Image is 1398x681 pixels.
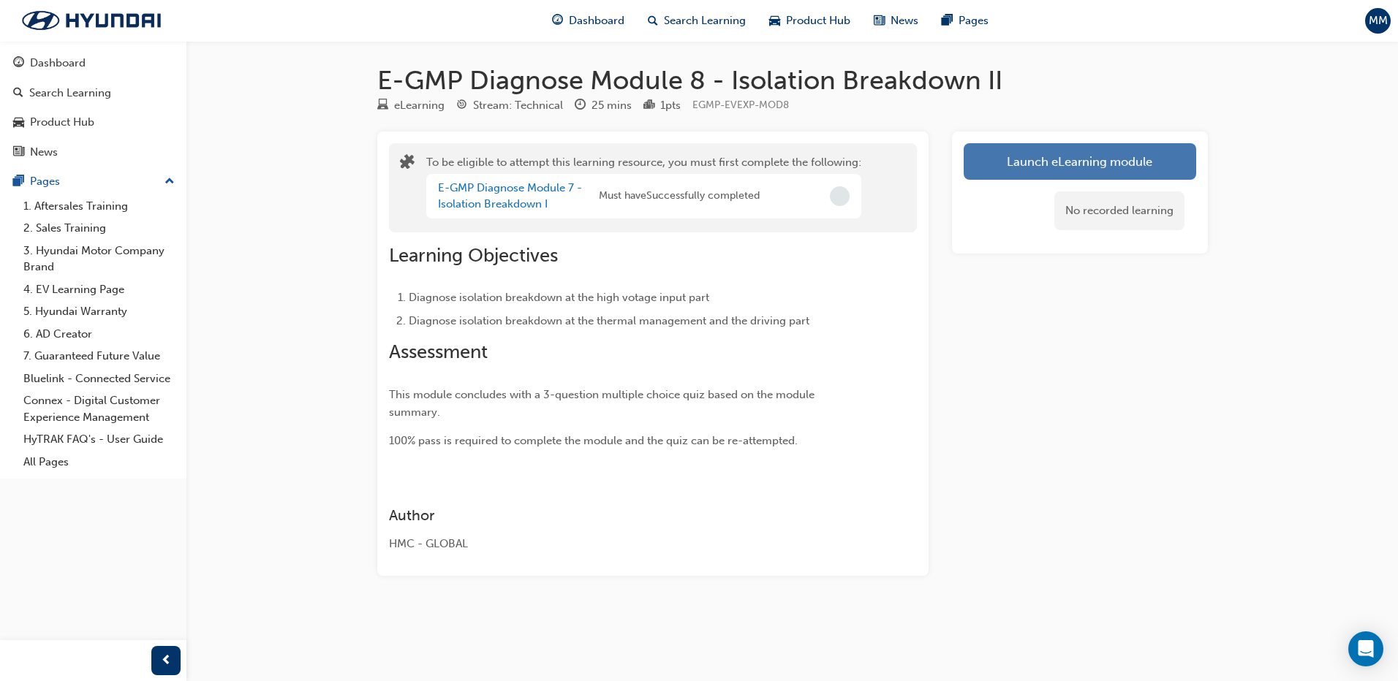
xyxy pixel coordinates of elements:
a: Search Learning [6,80,181,107]
span: Incomplete [830,186,850,206]
a: E-GMP Diagnose Module 7 - Isolation Breakdown I [438,181,582,211]
div: Type [377,96,445,115]
span: Learning Objectives [389,244,558,267]
a: 3. Hyundai Motor Company Brand [18,240,181,278]
button: Launch eLearning module [964,143,1196,180]
a: pages-iconPages [930,6,1000,36]
span: podium-icon [643,99,654,113]
div: Dashboard [30,55,86,72]
button: Pages [6,168,181,195]
button: DashboardSearch LearningProduct HubNews [6,47,181,168]
span: car-icon [769,12,780,30]
a: car-iconProduct Hub [757,6,862,36]
div: Open Intercom Messenger [1348,631,1383,666]
a: 2. Sales Training [18,217,181,240]
span: search-icon [13,87,23,100]
div: 25 mins [592,97,632,114]
span: pages-icon [13,175,24,189]
a: News [6,139,181,166]
span: car-icon [13,116,24,129]
div: To be eligible to attempt this learning resource, you must first complete the following: [426,154,861,221]
a: guage-iconDashboard [540,6,636,36]
span: search-icon [648,12,658,30]
span: Diagnose isolation breakdown at the high votage input part [409,291,709,304]
span: prev-icon [161,652,172,670]
div: Points [643,96,681,115]
span: learningResourceType_ELEARNING-icon [377,99,388,113]
a: 7. Guaranteed Future Value [18,345,181,368]
button: MM [1365,8,1391,34]
span: news-icon [13,146,24,159]
span: guage-icon [13,57,24,70]
span: pages-icon [942,12,953,30]
div: Stream: Technical [473,97,563,114]
h3: Author [389,507,864,524]
a: Bluelink - Connected Service [18,368,181,390]
div: Stream [456,96,563,115]
a: 6. AD Creator [18,323,181,346]
a: Dashboard [6,50,181,77]
div: Product Hub [30,114,94,131]
div: HMC - GLOBAL [389,536,864,552]
span: clock-icon [575,99,586,113]
a: search-iconSearch Learning [636,6,757,36]
a: Connex - Digital Customer Experience Management [18,389,181,428]
a: 5. Hyundai Warranty [18,300,181,323]
div: 1 pts [660,97,681,114]
a: All Pages [18,451,181,473]
a: Product Hub [6,109,181,136]
div: eLearning [394,97,445,114]
span: This module concludes with a 3-question multiple choice quiz based on the module summary. [389,388,817,419]
span: puzzle-icon [400,156,415,172]
span: Assessment [389,340,488,363]
span: guage-icon [552,12,563,30]
span: Diagnose isolation breakdown at the thermal management and the driving part [409,314,809,327]
span: 100% pass is required to complete the module and the quiz can be re-attempted. [389,434,798,447]
a: 4. EV Learning Page [18,278,181,301]
h1: E-GMP Diagnose Module 8 - Isolation Breakdown II [377,64,1208,96]
span: Dashboard [569,12,624,29]
div: Search Learning [29,85,111,102]
span: Search Learning [664,12,746,29]
span: Learning resource code [692,99,789,111]
span: Must have Successfully completed [599,188,760,205]
img: Trak [7,5,175,36]
span: target-icon [456,99,467,113]
div: News [30,144,58,161]
a: news-iconNews [862,6,930,36]
span: Product Hub [786,12,850,29]
div: Pages [30,173,60,190]
span: news-icon [874,12,885,30]
span: Pages [959,12,989,29]
a: HyTRAK FAQ's - User Guide [18,428,181,451]
span: MM [1369,12,1388,29]
a: 1. Aftersales Training [18,195,181,218]
span: News [891,12,918,29]
div: No recorded learning [1054,191,1184,230]
span: up-icon [165,172,175,191]
div: Duration [575,96,632,115]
